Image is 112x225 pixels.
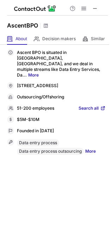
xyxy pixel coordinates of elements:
a: More [85,148,96,156]
span: Decision makers [42,36,76,42]
p: 51-200 employees [17,105,54,112]
div: Founded in [DATE] [17,128,106,134]
a: More [28,72,39,78]
h1: AscentBPO [7,21,38,30]
div: Outsourcing/Offshoring [17,94,106,101]
div: $5M-$10M [17,117,106,123]
img: ContactOut v5.3.10 [14,4,56,13]
div: Data entry process [17,139,59,146]
span: Search all [79,105,99,112]
div: [STREET_ADDRESS] [17,83,106,89]
p: Ascent BPO is situated in [GEOGRAPHIC_DATA], [GEOGRAPHIC_DATA], and we deal in multiple streams l... [17,50,106,78]
div: Data entry process outsourcing [17,148,84,155]
a: Search all [79,105,106,112]
span: Similar [91,36,105,42]
span: About [15,36,27,42]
